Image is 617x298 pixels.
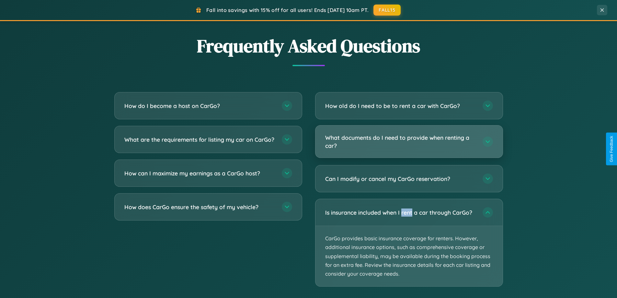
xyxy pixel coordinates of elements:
[325,102,476,110] h3: How old do I need to be to rent a car with CarGo?
[124,136,275,144] h3: What are the requirements for listing my car on CarGo?
[315,226,503,286] p: CarGo provides basic insurance coverage for renters. However, additional insurance options, such ...
[206,7,369,13] span: Fall into savings with 15% off for all users! Ends [DATE] 10am PT.
[114,33,503,58] h2: Frequently Asked Questions
[325,175,476,183] h3: Can I modify or cancel my CarGo reservation?
[325,209,476,217] h3: Is insurance included when I rent a car through CarGo?
[124,102,275,110] h3: How do I become a host on CarGo?
[325,134,476,149] h3: What documents do I need to provide when renting a car?
[609,136,614,162] div: Give Feedback
[124,169,275,177] h3: How can I maximize my earnings as a CarGo host?
[124,203,275,211] h3: How does CarGo ensure the safety of my vehicle?
[373,5,401,16] button: FALL15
